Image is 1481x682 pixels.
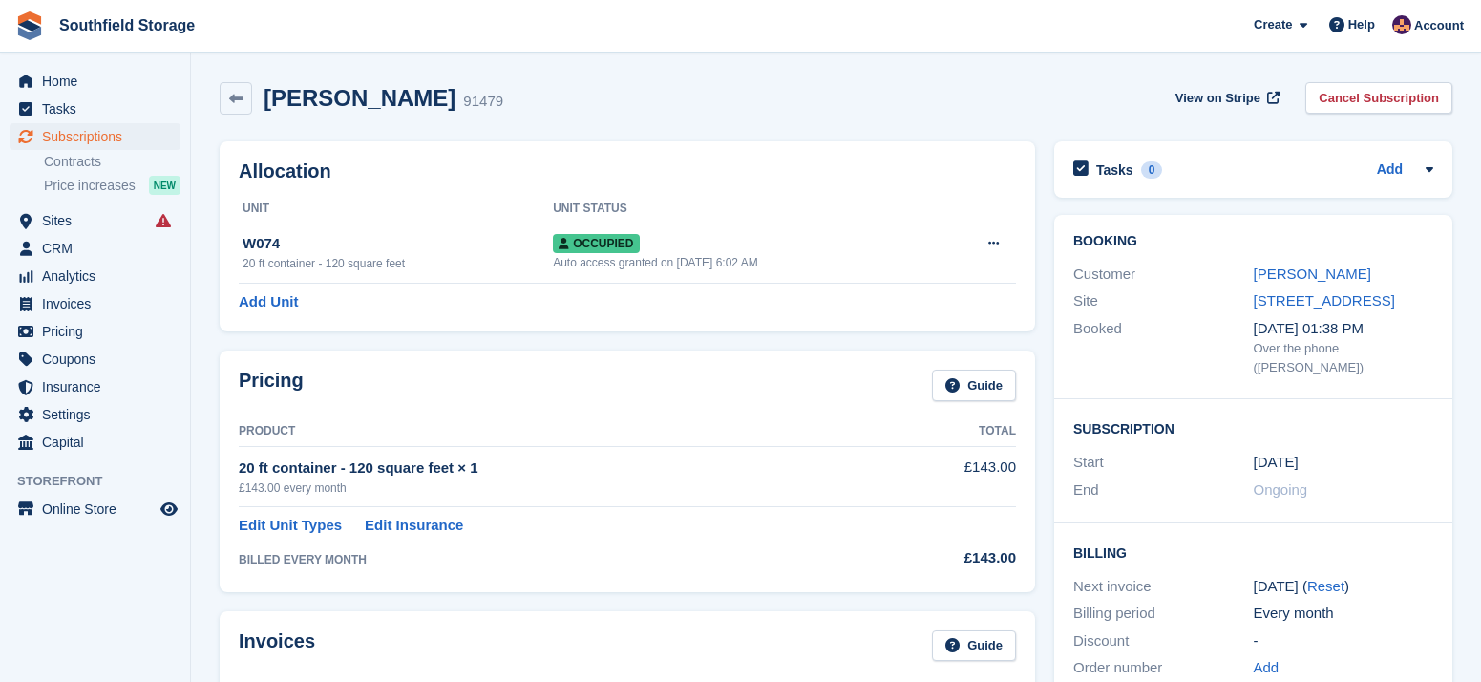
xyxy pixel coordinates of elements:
span: Create [1254,15,1292,34]
div: Discount [1073,630,1254,652]
span: Insurance [42,373,157,400]
div: Start [1073,452,1254,474]
a: Add [1377,160,1403,181]
th: Unit [239,194,553,224]
div: W074 [243,233,553,255]
a: menu [10,496,180,522]
span: Ongoing [1254,481,1308,498]
a: Reset [1307,578,1344,594]
a: menu [10,429,180,456]
span: Tasks [42,96,157,122]
span: Storefront [17,472,190,491]
a: Guide [932,370,1016,401]
a: menu [10,123,180,150]
div: Over the phone ([PERSON_NAME]) [1254,339,1434,376]
div: 20 ft container - 120 square feet × 1 [239,458,878,480]
span: Account [1414,16,1464,35]
a: menu [10,373,180,400]
th: Product [239,416,878,447]
a: menu [10,318,180,345]
div: 91479 [463,91,503,113]
span: Capital [42,429,157,456]
div: End [1073,480,1254,501]
a: menu [10,346,180,373]
a: Guide [932,630,1016,662]
div: £143.00 [878,547,1016,569]
th: Total [878,416,1016,447]
h2: Subscription [1073,418,1433,437]
h2: Invoices [239,630,315,662]
div: Every month [1254,603,1434,625]
div: - [1254,630,1434,652]
a: Southfield Storage [52,10,202,41]
span: Price increases [44,177,136,195]
time: 2025-06-30 00:00:00 UTC [1254,452,1299,474]
h2: [PERSON_NAME] [264,85,455,111]
div: 0 [1141,161,1163,179]
a: menu [10,263,180,289]
th: Unit Status [553,194,941,224]
a: Edit Insurance [365,515,463,537]
a: menu [10,207,180,234]
span: Pricing [42,318,157,345]
a: menu [10,401,180,428]
div: Booked [1073,318,1254,377]
a: Edit Unit Types [239,515,342,537]
span: Sites [42,207,157,234]
span: Invoices [42,290,157,317]
span: Analytics [42,263,157,289]
span: Occupied [553,234,639,253]
h2: Allocation [239,160,1016,182]
div: Next invoice [1073,576,1254,598]
span: Settings [42,401,157,428]
span: CRM [42,235,157,262]
div: NEW [149,176,180,195]
a: Add Unit [239,291,298,313]
h2: Billing [1073,543,1433,562]
div: [DATE] ( ) [1254,576,1434,598]
a: menu [10,96,180,122]
div: Auto access granted on [DATE] 6:02 AM [553,254,941,271]
div: Billing period [1073,603,1254,625]
a: Price increases NEW [44,175,180,196]
a: menu [10,68,180,95]
a: Add [1254,657,1280,679]
div: Site [1073,290,1254,312]
div: £143.00 every month [239,480,878,497]
div: [DATE] 01:38 PM [1254,318,1434,340]
img: Sharon Law [1392,15,1411,34]
a: View on Stripe [1168,82,1283,114]
h2: Tasks [1096,161,1133,179]
span: Home [42,68,157,95]
td: £143.00 [878,446,1016,506]
span: Online Store [42,496,157,522]
a: Preview store [158,498,180,521]
a: menu [10,290,180,317]
a: menu [10,235,180,262]
span: Subscriptions [42,123,157,150]
span: View on Stripe [1175,89,1260,108]
span: Coupons [42,346,157,373]
a: [PERSON_NAME] [1254,266,1371,282]
div: BILLED EVERY MONTH [239,551,878,568]
div: Customer [1073,264,1254,286]
div: 20 ft container - 120 square feet [243,255,553,272]
h2: Pricing [239,370,304,401]
h2: Booking [1073,234,1433,249]
a: [STREET_ADDRESS] [1254,292,1395,309]
a: Contracts [44,153,180,171]
span: Help [1348,15,1375,34]
i: Smart entry sync failures have occurred [156,213,171,228]
img: stora-icon-8386f47178a22dfd0bd8f6a31ec36ba5ce8667c1dd55bd0f319d3a0aa187defe.svg [15,11,44,40]
div: Order number [1073,657,1254,679]
a: Cancel Subscription [1305,82,1452,114]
